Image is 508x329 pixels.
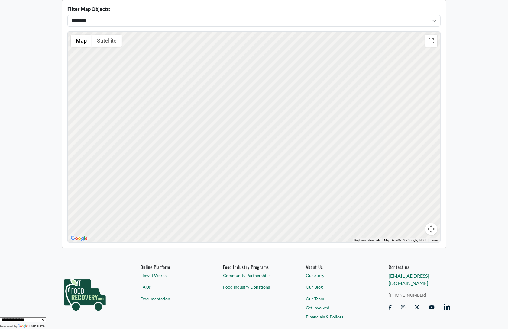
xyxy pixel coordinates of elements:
a: Terms (opens in new tab) [430,238,438,242]
a: [PHONE_NUMBER] [389,292,450,298]
a: Translate [18,324,45,328]
img: Google Translate [18,324,29,329]
a: Food Industry Donations [223,284,285,290]
a: Our Story [306,272,367,279]
button: Show satellite imagery [92,35,122,47]
button: Map camera controls [425,223,437,235]
a: How It Works [141,272,202,279]
h6: Online Platform [141,264,202,270]
a: Our Blog [306,284,367,290]
a: Get Involved [306,305,367,311]
a: Open this area in Google Maps (opens a new window) [69,235,89,242]
span: Map Data ©2025 Google, INEGI [384,238,426,242]
button: Toggle fullscreen view [425,35,437,47]
h6: Contact us [389,264,450,270]
label: Filter Map Objects: [67,5,110,13]
a: About Us [306,264,367,270]
a: Documentation [141,295,202,302]
img: Google [69,235,89,242]
a: Financials & Polices [306,314,367,320]
a: FAQs [141,284,202,290]
a: Community Partnerships [223,272,285,279]
img: food_recovery_green_logo-76242d7a27de7ed26b67be613a865d9c9037ba317089b267e0515145e5e51427.png [58,264,112,321]
button: Show street map [71,35,92,47]
a: [EMAIL_ADDRESS][DOMAIN_NAME] [389,273,429,286]
button: Keyboard shortcuts [354,238,380,242]
a: Our Team [306,295,367,302]
h6: Food Industry Programs [223,264,285,270]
